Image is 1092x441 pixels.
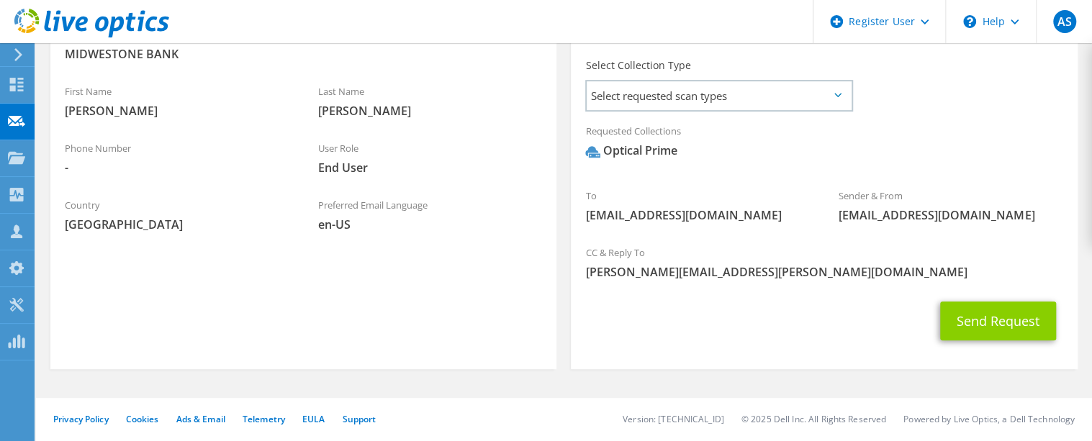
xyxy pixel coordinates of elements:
[903,413,1075,425] li: Powered by Live Optics, a Dell Technology
[318,160,543,176] span: End User
[963,15,976,28] svg: \n
[342,413,376,425] a: Support
[65,103,289,119] span: [PERSON_NAME]
[304,190,557,240] div: Preferred Email Language
[65,160,289,176] span: -
[65,217,289,232] span: [GEOGRAPHIC_DATA]
[304,76,557,126] div: Last Name
[571,237,1077,287] div: CC & Reply To
[50,76,304,126] div: First Name
[1053,10,1076,33] span: AS
[585,207,810,223] span: [EMAIL_ADDRESS][DOMAIN_NAME]
[571,116,1077,173] div: Requested Collections
[623,413,724,425] li: Version: [TECHNICAL_ID]
[741,413,886,425] li: © 2025 Dell Inc. All Rights Reserved
[318,217,543,232] span: en-US
[50,133,304,183] div: Phone Number
[585,142,677,159] div: Optical Prime
[824,181,1078,230] div: Sender & From
[126,413,159,425] a: Cookies
[318,103,543,119] span: [PERSON_NAME]
[587,81,851,110] span: Select requested scan types
[50,190,304,240] div: Country
[585,58,690,73] label: Select Collection Type
[585,264,1062,280] span: [PERSON_NAME][EMAIL_ADDRESS][PERSON_NAME][DOMAIN_NAME]
[53,413,109,425] a: Privacy Policy
[839,207,1063,223] span: [EMAIL_ADDRESS][DOMAIN_NAME]
[176,413,225,425] a: Ads & Email
[940,301,1056,340] button: Send Request
[571,181,824,230] div: To
[243,413,285,425] a: Telemetry
[304,133,557,183] div: User Role
[50,19,556,69] div: Account Name / SFDC ID
[65,46,542,62] span: MIDWESTONE BANK
[302,413,325,425] a: EULA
